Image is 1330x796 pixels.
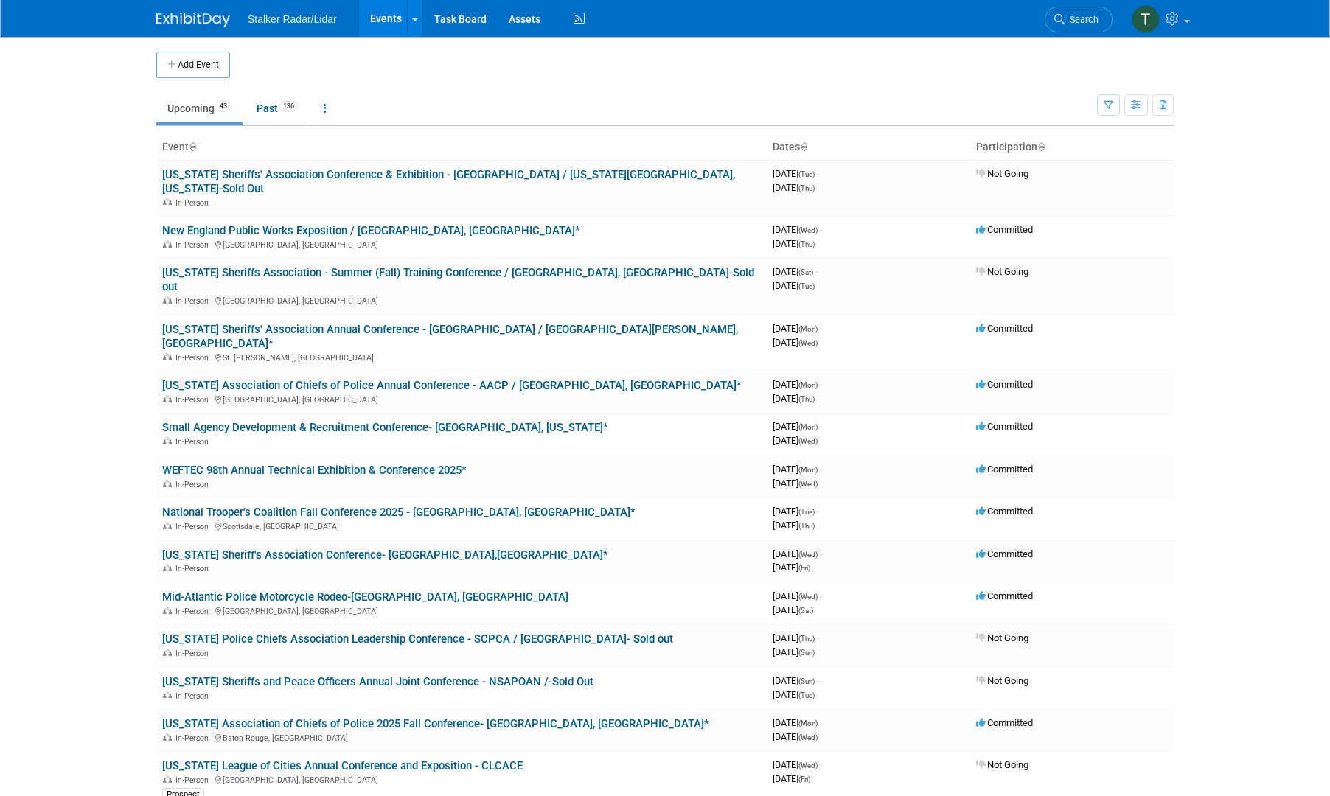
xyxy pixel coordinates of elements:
span: (Wed) [798,761,818,769]
img: In-Person Event [163,437,172,444]
span: (Wed) [798,593,818,601]
img: In-Person Event [163,480,172,487]
a: Past136 [246,94,310,122]
img: In-Person Event [163,353,172,360]
img: In-Person Event [163,522,172,529]
span: - [820,323,822,334]
span: Committed [976,548,1033,559]
span: Search [1065,14,1099,25]
a: Search [1045,7,1113,32]
span: [DATE] [773,337,818,348]
span: [DATE] [773,590,822,601]
span: - [820,590,822,601]
span: In-Person [175,649,213,658]
span: Stalker Radar/Lidar [248,13,337,25]
span: Not Going [976,266,1028,277]
div: Scottsdale, [GEOGRAPHIC_DATA] [162,520,761,531]
span: - [820,464,822,475]
img: In-Person Event [163,296,172,304]
span: [DATE] [773,675,819,686]
span: - [817,675,819,686]
span: Committed [976,323,1033,334]
a: WEFTEC 98th Annual Technical Exhibition & Conference 2025* [162,464,467,477]
span: (Fri) [798,564,810,572]
a: [US_STATE] Sheriffs and Peace Officers Annual Joint Conference - NSAPOAN /-Sold Out [162,675,593,688]
img: In-Person Event [163,775,172,783]
span: [DATE] [773,689,815,700]
a: [US_STATE] Sheriff's Association Conference- [GEOGRAPHIC_DATA],[GEOGRAPHIC_DATA]* [162,548,608,562]
span: In-Person [175,691,213,701]
div: St. [PERSON_NAME], [GEOGRAPHIC_DATA] [162,351,761,363]
span: In-Person [175,607,213,616]
span: - [815,266,818,277]
span: 43 [215,101,231,112]
span: [DATE] [773,238,815,249]
img: ExhibitDay [156,13,230,27]
span: (Wed) [798,733,818,741]
span: [DATE] [773,773,810,784]
span: In-Person [175,198,213,208]
span: Not Going [976,675,1028,686]
span: [DATE] [773,379,822,390]
span: In-Person [175,395,213,405]
a: [US_STATE] Sheriffs' Association Annual Conference - [GEOGRAPHIC_DATA] / [GEOGRAPHIC_DATA][PERSON... [162,323,738,350]
span: [DATE] [773,646,815,657]
span: Committed [976,421,1033,432]
span: In-Person [175,522,213,531]
span: [DATE] [773,224,822,235]
span: Not Going [976,759,1028,770]
a: Sort by Participation Type [1037,141,1045,153]
span: (Thu) [798,522,815,530]
span: In-Person [175,437,213,447]
span: - [817,632,819,643]
span: - [820,717,822,728]
a: [US_STATE] League of Cities Annual Conference and Exposition - CLCACE [162,759,523,772]
span: (Thu) [798,635,815,643]
img: In-Person Event [163,607,172,614]
div: [GEOGRAPHIC_DATA], [GEOGRAPHIC_DATA] [162,238,761,250]
th: Dates [767,135,970,160]
div: [GEOGRAPHIC_DATA], [GEOGRAPHIC_DATA] [162,773,761,785]
th: Event [156,135,767,160]
img: In-Person Event [163,564,172,571]
span: (Sun) [798,677,815,685]
span: [DATE] [773,562,810,573]
span: [DATE] [773,393,815,404]
span: Committed [976,717,1033,728]
span: Committed [976,464,1033,475]
span: - [817,168,819,179]
span: (Wed) [798,226,818,234]
a: [US_STATE] Sheriffs' Association Conference & Exhibition - [GEOGRAPHIC_DATA] / [US_STATE][GEOGRAP... [162,168,735,195]
span: In-Person [175,240,213,250]
span: [DATE] [773,464,822,475]
span: [DATE] [773,632,819,643]
a: Upcoming43 [156,94,243,122]
span: (Thu) [798,240,815,248]
span: (Tue) [798,282,815,290]
span: (Wed) [798,480,818,488]
img: In-Person Event [163,691,172,699]
span: [DATE] [773,435,818,446]
th: Participation [970,135,1174,160]
span: (Mon) [798,719,818,727]
span: (Thu) [798,395,815,403]
div: Baton Rouge, [GEOGRAPHIC_DATA] [162,731,761,743]
a: [US_STATE] Association of Chiefs of Police Annual Conference - AACP / [GEOGRAPHIC_DATA], [GEOGRAP... [162,379,742,392]
span: In-Person [175,296,213,306]
span: [DATE] [773,323,822,334]
a: New England Public Works Exposition / [GEOGRAPHIC_DATA], [GEOGRAPHIC_DATA]* [162,224,580,237]
span: - [820,759,822,770]
span: - [817,506,819,517]
span: Not Going [976,632,1028,643]
span: [DATE] [773,520,815,531]
span: In-Person [175,733,213,743]
a: [US_STATE] Association of Chiefs of Police 2025 Fall Conference- [GEOGRAPHIC_DATA], [GEOGRAPHIC_D... [162,717,709,730]
span: 136 [279,101,299,112]
span: (Thu) [798,184,815,192]
span: [DATE] [773,266,818,277]
div: [GEOGRAPHIC_DATA], [GEOGRAPHIC_DATA] [162,604,761,616]
span: In-Person [175,775,213,785]
span: (Tue) [798,691,815,699]
span: (Wed) [798,339,818,347]
span: [DATE] [773,548,822,559]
